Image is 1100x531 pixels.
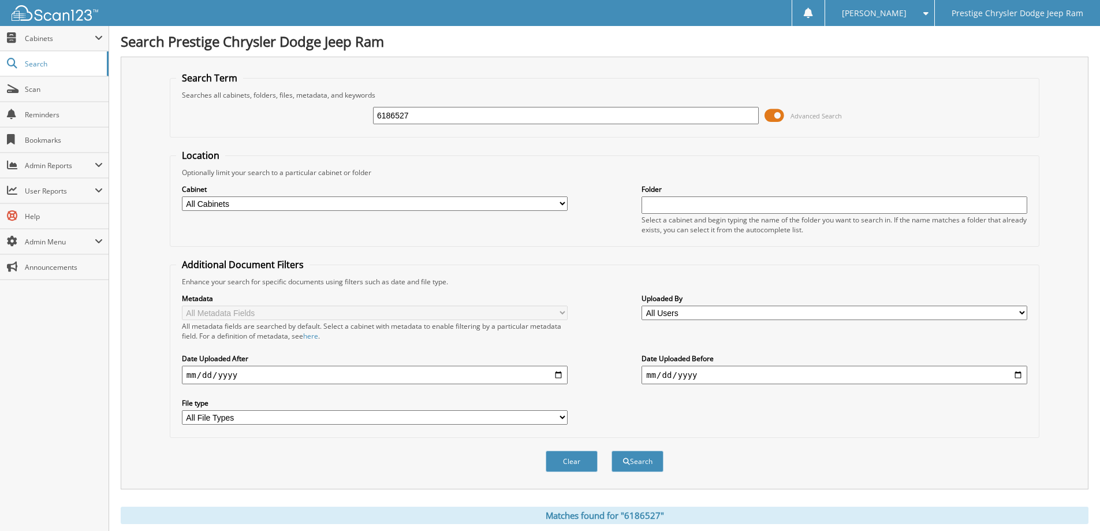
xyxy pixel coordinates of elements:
[25,211,103,221] span: Help
[25,59,101,69] span: Search
[790,112,842,120] span: Advanced Search
[25,110,103,120] span: Reminders
[12,5,98,21] img: scan123-logo-white.svg
[642,366,1027,384] input: end
[25,34,95,43] span: Cabinets
[642,354,1027,363] label: Date Uploaded Before
[176,90,1033,100] div: Searches all cabinets, folders, files, metadata, and keywords
[182,354,568,363] label: Date Uploaded After
[176,168,1033,177] div: Optionally limit your search to a particular cabinet or folder
[25,161,95,170] span: Admin Reports
[121,32,1088,51] h1: Search Prestige Chrysler Dodge Jeep Ram
[121,507,1088,524] div: Matches found for "6186527"
[182,294,568,303] label: Metadata
[642,215,1027,235] div: Select a cabinet and begin typing the name of the folder you want to search in. If the name match...
[176,149,225,162] legend: Location
[25,84,103,94] span: Scan
[176,72,243,84] legend: Search Term
[642,294,1027,303] label: Uploaded By
[303,331,318,341] a: here
[25,135,103,145] span: Bookmarks
[611,451,663,472] button: Search
[176,277,1033,287] div: Enhance your search for specific documents using filters such as date and file type.
[546,451,598,472] button: Clear
[182,184,568,194] label: Cabinet
[25,262,103,272] span: Announcements
[182,398,568,408] label: File type
[182,366,568,384] input: start
[176,258,310,271] legend: Additional Document Filters
[182,321,568,341] div: All metadata fields are searched by default. Select a cabinet with metadata to enable filtering b...
[952,10,1083,17] span: Prestige Chrysler Dodge Jeep Ram
[25,186,95,196] span: User Reports
[642,184,1027,194] label: Folder
[25,237,95,247] span: Admin Menu
[842,10,907,17] span: [PERSON_NAME]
